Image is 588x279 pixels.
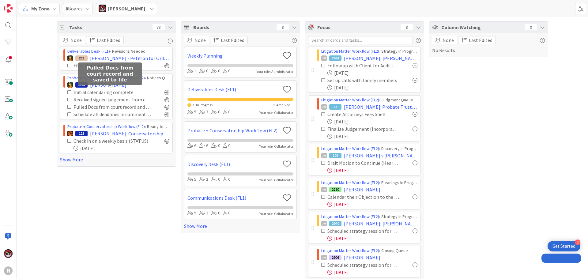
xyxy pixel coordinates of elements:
[458,36,496,44] button: Last Edited
[99,5,106,12] img: JS
[321,187,327,192] div: JM
[187,127,280,134] a: Probate + Conservatorship Workflow (FL2)
[153,24,165,30] div: 73
[90,55,169,62] span: [PERSON_NAME] - Petition for Order for Surrender of Assets
[321,97,379,103] a: Litigation Matter Workflow (FL2)
[321,255,327,260] div: JM
[259,211,293,217] div: Your role: Collaborator
[548,241,580,251] div: Open Get Started checklist, remaining modules: 2
[73,62,137,69] div: Filed Memorandum
[327,159,399,167] div: Draft Motion to Continue (Hearing [DATE])
[259,110,293,115] div: Your role: Collaborator
[469,36,492,44] span: Last Edited
[327,118,417,125] div: [DATE]
[193,103,194,107] span: 1
[97,36,120,44] span: Last Edited
[223,210,230,217] div: 0
[187,52,280,59] a: Weekly Planning
[211,142,220,149] div: 0
[327,111,397,118] div: Create Attorneys Fees Shell
[73,137,151,145] div: Check in on a weekly basis (STATUS)
[67,75,169,81] div: › Notices Queue
[552,243,575,249] div: Get Started
[73,103,151,111] div: Pulled Docs from court record and saved to file
[199,176,208,183] div: 2
[327,227,399,235] div: Scheduled strategy session for TWR, INC & responsible attorney [paralegal] for [DATE]
[273,103,275,107] span: 1
[211,210,220,217] div: 0
[321,247,417,254] div: › Closing Queue
[321,146,379,151] a: Litigation Matter Workflow (FL2)
[327,167,417,174] div: [DATE]
[321,48,379,54] a: Litigation Matter Workflow (FL2)
[344,254,380,261] span: [PERSON_NAME]
[221,36,244,44] span: Last Edited
[199,109,208,115] div: 3
[329,187,341,192] div: 2260
[327,193,399,201] div: Calendar their Objection to the Mediation (14 Days)
[329,255,341,260] div: 2906
[199,142,208,149] div: 6
[73,111,151,118] div: Schedule all deadlines in comment and Deadline Checklist [move to P4 Notice Quene]
[321,214,379,219] a: Litigation Matter Workflow (FL2)
[327,235,417,242] div: [DATE]
[223,142,230,149] div: 0
[401,24,413,30] div: 8
[90,130,169,137] span: [PERSON_NAME]: Conservatorship/Probate [keep eye on]
[211,68,220,74] div: 0
[321,179,417,186] div: › Pleadings In Progress
[184,222,297,230] a: Show More
[67,48,110,54] a: Deliverables Desk (FL1)
[193,24,273,31] span: Boards
[211,176,220,183] div: 0
[321,248,379,253] a: Litigation Matter Workflow (FL2)
[321,97,417,103] div: › Judgment Queue
[73,89,146,96] div: Initial calendaring complete
[194,36,206,44] span: None
[67,123,169,130] div: › Ready to Close Matter
[187,194,280,202] a: Communications Desk (FL1)
[187,109,196,115] div: 5
[327,269,417,276] div: [DATE]
[66,6,68,12] b: 8
[327,69,417,77] div: [DATE]
[327,77,399,84] div: Set up calls with family members
[210,36,248,44] button: Last Edited
[432,36,545,54] div: No Results
[211,109,220,115] div: 0
[86,36,124,44] button: Last Edited
[321,221,327,226] div: JM
[80,65,140,83] h5: Pulled Docs from court record and saved to file
[321,104,327,110] div: JM
[31,5,50,12] span: My Zone
[329,55,341,61] div: 2688
[67,75,145,81] a: Probate + Conservatorship Workflow (FL2)
[327,125,399,133] div: Finalize Judgement (Incorporate Letter Only)
[525,24,537,30] div: 0
[4,249,13,258] img: JS
[327,261,399,269] div: Scheduled strategy session for TWR, INC & responsible attorney [paralegal]
[327,84,417,91] div: [DATE]
[67,124,145,129] a: Probate + Conservatorship Workflow (FL2)
[321,153,327,158] div: JM
[327,62,399,69] div: Follow up with Client for Additional Documents (Any Medical, Contract for Services., Investigativ...
[344,220,417,227] span: [PERSON_NAME]; [PERSON_NAME]
[329,104,341,110] div: 53
[308,36,413,44] input: Search all cards and tasks...
[187,160,280,168] a: Discovery Desk (FL1)
[344,103,417,111] span: [PERSON_NAME]: Probate Trust Litigation ([PERSON_NAME] as PR and Trustee Representation)
[321,145,417,152] div: › Discovery In Progress
[321,180,379,185] a: Litigation Matter Workflow (FL2)
[67,48,169,55] div: › Revisions Needed
[187,142,196,149] div: 6
[443,36,454,44] span: None
[4,266,13,275] div: R
[187,176,196,183] div: 5
[317,24,396,31] span: Focus
[108,5,145,12] span: [PERSON_NAME]
[199,68,208,74] div: 0
[329,221,341,226] div: 2940
[70,36,82,44] span: None
[329,153,341,158] div: 104
[187,210,196,217] div: 5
